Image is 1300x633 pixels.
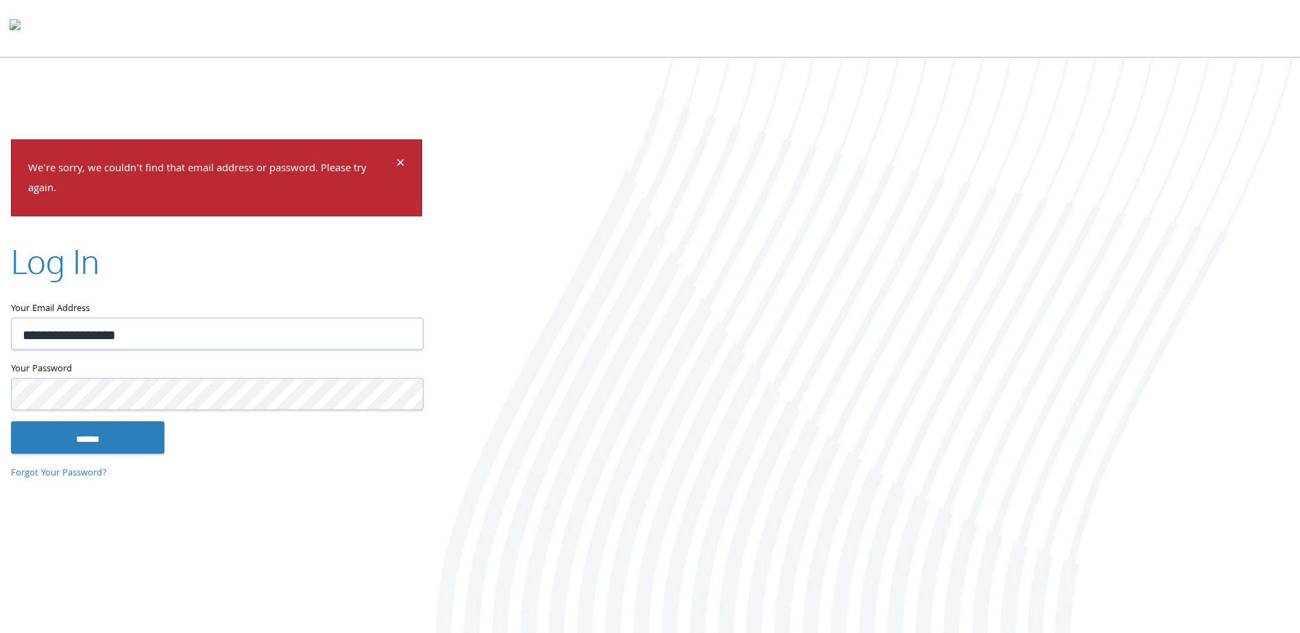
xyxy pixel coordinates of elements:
[396,157,405,173] button: Dismiss alert
[11,238,99,284] h2: Log In
[11,466,107,481] a: Forgot Your Password?
[11,360,422,377] label: Your Password
[10,14,21,42] img: todyl-logo-dark.svg
[28,160,394,199] p: We're sorry, we couldn't find that email address or password. Please try again.
[396,151,405,178] span: ×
